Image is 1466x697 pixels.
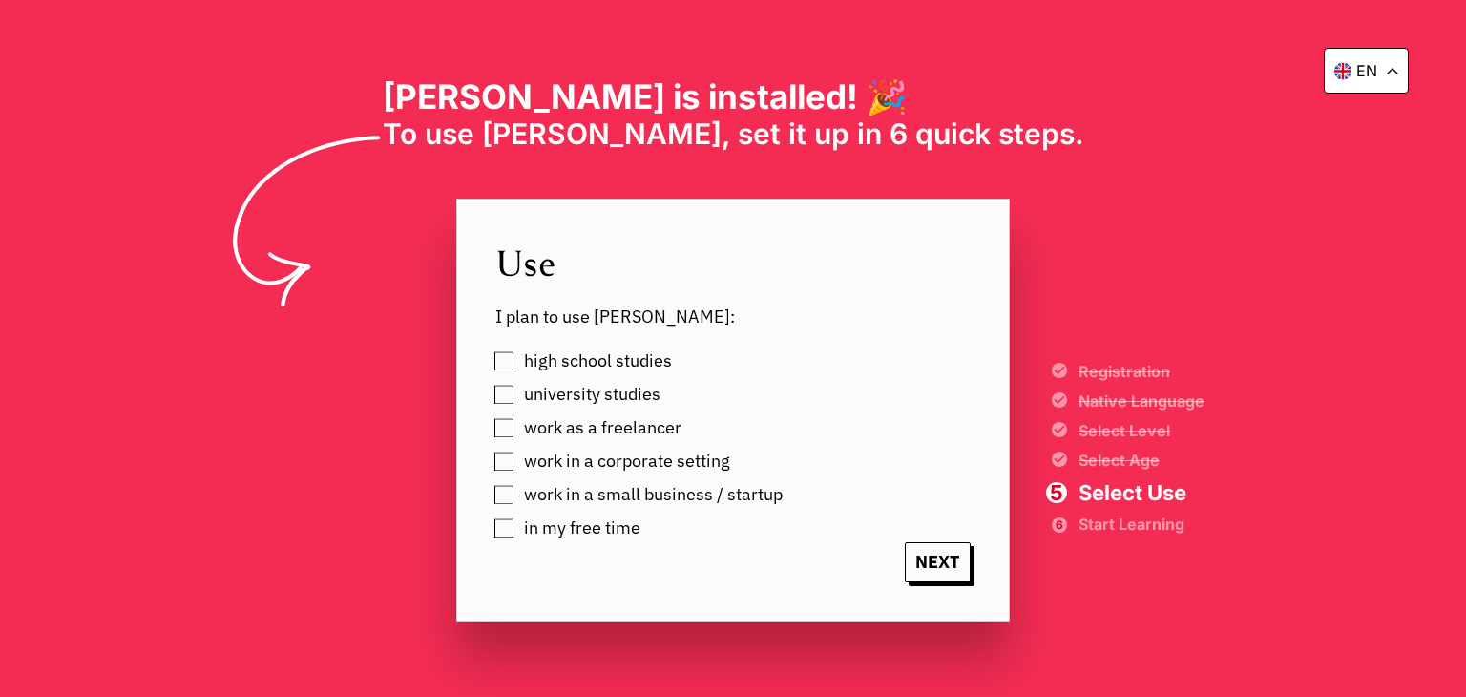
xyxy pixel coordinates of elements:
span: To use [PERSON_NAME], set it up in 6 quick steps. [383,116,1084,151]
span: Select Age [1079,453,1204,468]
span: Native Language [1079,393,1204,409]
span: work in a corporate setting [524,452,730,471]
span: Select Use [1079,482,1204,503]
span: NEXT [905,542,971,582]
span: high school studies [524,351,672,370]
h1: [PERSON_NAME] is installed! 🎉 [383,76,1084,116]
span: in my free time [524,518,640,538]
span: Registration [1079,364,1204,379]
p: en [1356,61,1377,80]
span: I plan to use [PERSON_NAME]: [495,306,971,327]
span: work in a small business / startup [524,485,783,504]
span: university studies [524,385,660,404]
span: Use [495,238,971,286]
span: Start Learning [1079,517,1204,531]
span: Select Level [1079,423,1204,438]
span: work as a freelancer [524,418,681,437]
